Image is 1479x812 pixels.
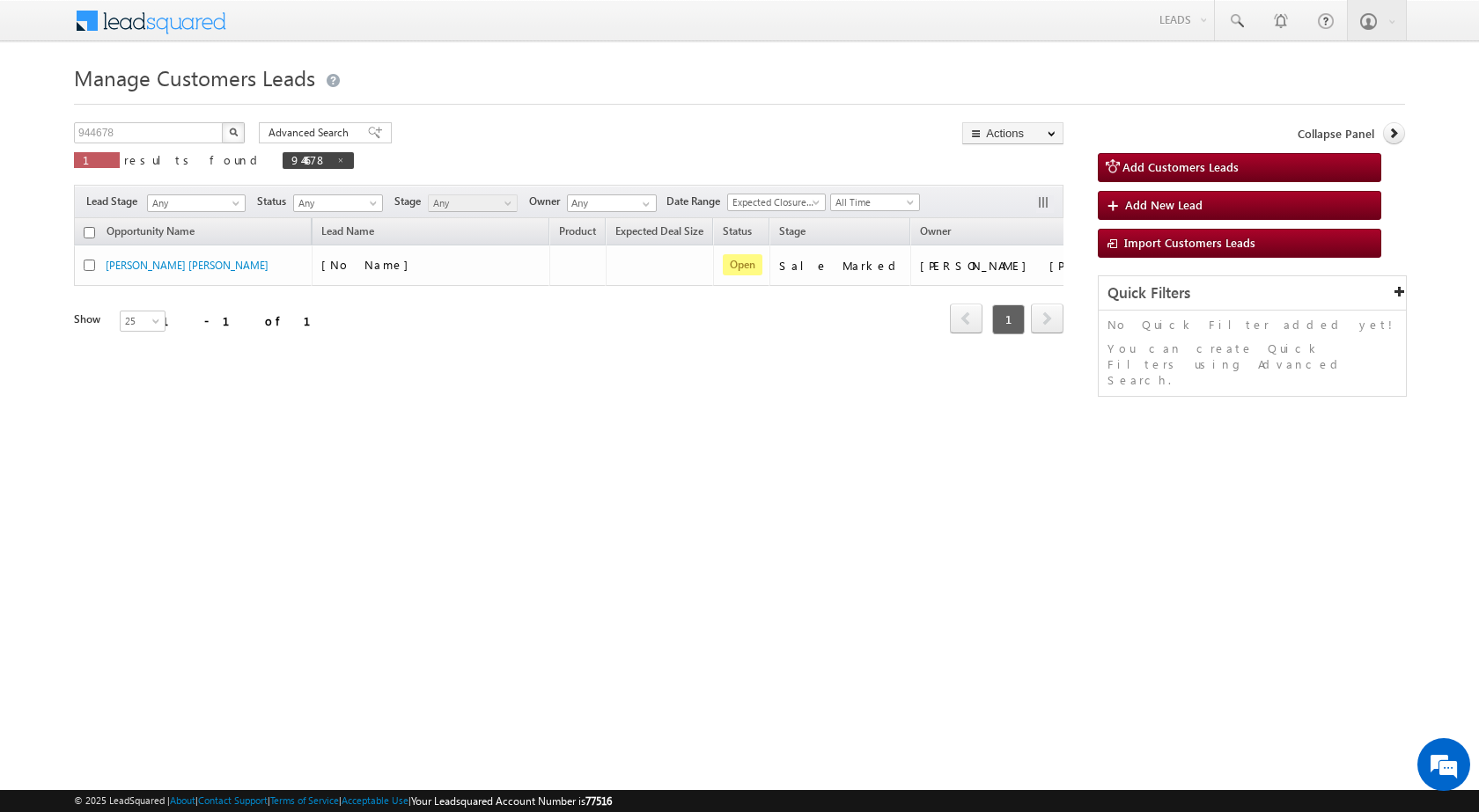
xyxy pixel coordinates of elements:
[615,224,703,238] span: Expected Deal Size
[270,794,339,806] a: Terms of Service
[779,224,806,238] span: Stage
[162,311,332,331] div: 1 - 1 of 1
[727,194,826,211] a: Expected Closure Date
[229,128,238,136] img: Search
[98,222,203,245] a: Opportunity Name
[992,304,1025,334] span: 1
[321,257,417,272] span: [No Name]
[124,152,264,167] span: results found
[950,304,982,333] span: prev
[148,195,239,211] span: Any
[1031,304,1063,333] span: next
[428,194,518,212] a: Any
[962,122,1063,144] button: Actions
[74,793,612,809] span: © 2025 LeadSquared | | | | |
[342,794,408,806] a: Acceptable Use
[723,254,762,275] span: Open
[74,63,315,91] span: Manage Customers Leads
[411,794,612,808] span: Your Leadsquared Account Number is
[1298,126,1374,142] span: Collapse Panel
[920,224,951,238] span: Owner
[770,222,814,245] a: Stage
[86,194,144,209] span: Lead Stage
[147,194,246,212] a: Any
[293,194,383,212] a: Any
[257,194,293,209] span: Status
[1122,159,1239,174] span: Add Customers Leads
[585,794,612,808] span: 77516
[920,258,1096,274] div: [PERSON_NAME] [PERSON_NAME]
[1107,317,1397,333] p: No Quick Filter added yet!
[831,194,915,210] span: All Time
[394,194,428,209] span: Stage
[84,227,95,238] input: Check all records
[120,311,166,332] a: 25
[830,194,920,211] a: All Time
[559,224,596,238] span: Product
[728,194,820,210] span: Expected Closure Date
[1099,276,1406,311] div: Quick Filters
[714,222,761,245] a: Status
[107,224,195,238] span: Opportunity Name
[429,195,512,211] span: Any
[170,794,195,806] a: About
[106,259,269,272] a: [PERSON_NAME] [PERSON_NAME]
[313,222,383,245] span: Lead Name
[1124,235,1255,250] span: Import Customers Leads
[779,258,902,274] div: Sale Marked
[666,194,727,209] span: Date Range
[74,311,106,327] div: Show
[633,195,655,213] a: Show All Items
[198,794,268,806] a: Contact Support
[121,313,167,329] span: 25
[291,152,327,167] span: 944678
[1031,305,1063,333] a: next
[269,125,354,141] span: Advanced Search
[294,195,378,211] span: Any
[567,194,657,212] input: Type to Search
[1107,340,1397,388] p: You can create Quick Filters using Advanced Search.
[607,222,712,245] a: Expected Deal Size
[83,152,111,167] span: 1
[950,305,982,333] a: prev
[1125,197,1203,212] span: Add New Lead
[529,194,567,209] span: Owner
